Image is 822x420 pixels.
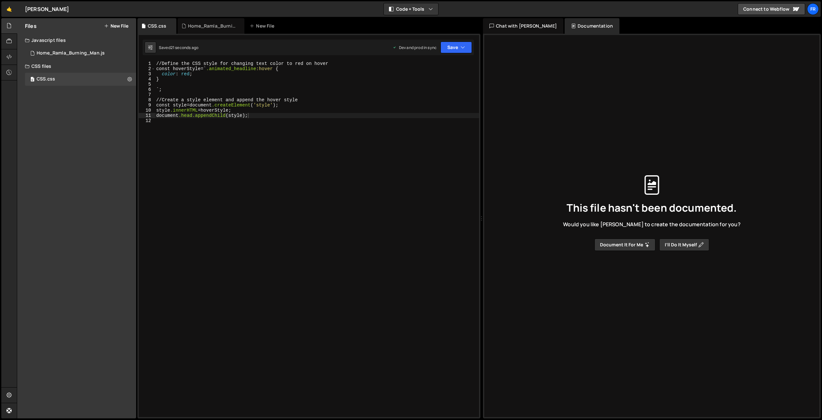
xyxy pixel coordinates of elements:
button: Code + Tools [384,3,438,15]
a: Fr [807,3,819,15]
div: 6 [139,87,155,92]
button: Save [440,42,472,53]
div: Chat with [PERSON_NAME] [483,18,563,34]
div: Dev and prod in sync [393,45,437,50]
div: 12 [139,118,155,123]
h2: Files [25,22,37,30]
a: Connect to Webflow [738,3,805,15]
div: Documentation [565,18,619,34]
div: Saved [159,45,198,50]
div: Javascript files [17,34,136,47]
a: 🤙 [1,1,17,17]
button: Document it for me [594,239,655,251]
div: 3 [139,71,155,77]
div: CSS.css [37,76,55,82]
div: Home_Ramla_Burning_Man.js [37,50,105,56]
div: 21 seconds ago [170,45,198,50]
div: 7 [139,92,155,97]
div: 9 [139,103,155,108]
span: Would you like [PERSON_NAME] to create the documentation for you? [563,221,740,228]
div: 2 [139,66,155,71]
div: 5 [139,82,155,87]
div: 10 [139,108,155,113]
div: CSS files [17,60,136,73]
div: [PERSON_NAME] [25,5,69,13]
div: 16570/45052.css [25,73,136,86]
div: New File [250,23,277,29]
button: I’ll do it myself [659,239,709,251]
div: Home_Ramla_Burning_Man.js [188,23,237,29]
div: 1 [139,61,155,66]
div: CSS.css [148,23,166,29]
span: 0 [30,77,34,82]
div: 11 [139,113,155,118]
div: 4 [139,77,155,82]
div: 16570/45040.js [25,47,136,60]
span: This file hasn't been documented. [567,203,737,213]
div: 8 [139,97,155,103]
button: New File [104,23,128,29]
